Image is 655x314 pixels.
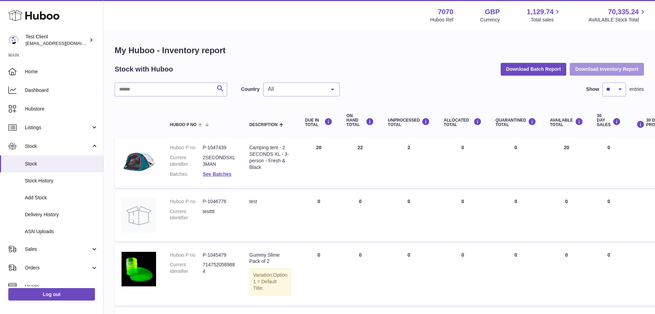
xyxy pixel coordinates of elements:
td: 0 [437,191,489,241]
span: Stock History [25,178,98,184]
a: 70,335.24 AVAILABLE Stock Total [588,7,647,23]
div: AVAILABLE Total [550,118,583,127]
dt: Current identifier [170,261,203,275]
img: product image [122,252,156,286]
a: 1,129.74 Total sales [527,7,562,23]
h2: Stock with Huboo [115,65,173,74]
td: 22 [339,137,381,188]
td: 0 [381,191,437,241]
span: 0 [514,145,517,150]
span: All [266,86,326,93]
dd: P-1045479 [203,252,235,258]
span: Sales [25,246,91,253]
a: See Batches [203,171,231,177]
span: ASN Uploads [25,228,98,235]
button: Download Batch Report [501,63,567,75]
div: 30 DAY SALES [597,114,621,127]
dd: 2SECONDSXL3MAN [203,154,235,168]
span: Hubstore [25,106,98,112]
strong: 7070 [438,7,453,17]
span: 1,129.74 [527,7,554,17]
div: QUARANTINED Total [495,118,536,127]
dt: Current identifier [170,154,203,168]
dd: testttt [203,208,235,221]
div: test [249,198,291,205]
span: Total sales [531,17,561,23]
strong: GBP [485,7,500,17]
h1: My Huboo - Inventory report [115,45,644,56]
dt: Current identifier [170,208,203,221]
td: 0 [339,191,381,241]
dt: Huboo P no [170,144,203,151]
td: 0 [339,245,381,306]
label: Country [241,86,260,93]
td: 20 [298,137,339,188]
span: Delivery History [25,211,98,218]
dt: Batches [170,171,203,178]
img: QATestClientTwo@hubboo.co.uk [8,35,19,45]
span: Listings [25,124,91,131]
div: UNPROCESSED Total [388,118,430,127]
button: Download Inventory Report [570,63,644,75]
td: 0 [590,191,628,241]
dt: Huboo P no [170,198,203,205]
span: AVAILABLE Stock Total [588,17,647,23]
div: Variation: [249,268,291,295]
img: product image [122,144,156,179]
span: 0 [514,252,517,258]
td: 0 [543,191,590,241]
div: Test Client [26,34,88,47]
td: 0 [298,245,339,306]
span: 0 [514,199,517,204]
span: Option 1 = Default Title; [253,272,287,291]
div: DUE IN TOTAL [305,118,333,127]
td: 0 [437,245,489,306]
td: 20 [543,137,590,188]
td: 0 [590,137,628,188]
dd: P-1047439 [203,144,235,151]
span: entries [629,86,644,93]
td: 2 [381,137,437,188]
img: product image [122,198,156,233]
label: Show [586,86,599,93]
span: Dashboard [25,87,98,94]
td: 0 [298,191,339,241]
a: Log out [8,288,95,301]
td: 0 [590,245,628,306]
div: Camping tent - 2 SECONDS XL - 3-person - Fresh & Black [249,144,291,171]
span: Stock [25,143,91,150]
span: Description [249,123,278,127]
span: Stock [25,161,98,167]
td: 0 [543,245,590,306]
span: Add Stock [25,194,98,201]
span: Huboo P no [170,123,196,127]
span: Orders [25,265,91,271]
span: Home [25,68,98,75]
dt: Huboo P no [170,252,203,258]
div: ON HAND Total [346,114,374,127]
div: ALLOCATED Total [444,118,482,127]
span: 70,335.24 [608,7,639,17]
dd: 7147520589884 [203,261,235,275]
span: [EMAIL_ADDRESS][DOMAIN_NAME] [26,40,102,46]
div: Gummy Slime Pack of 2 [249,252,291,265]
td: 0 [437,137,489,188]
div: Currency [480,17,500,23]
td: 0 [381,245,437,306]
span: Usage [25,283,98,290]
div: Huboo Ref [430,17,453,23]
dd: P-1046776 [203,198,235,205]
